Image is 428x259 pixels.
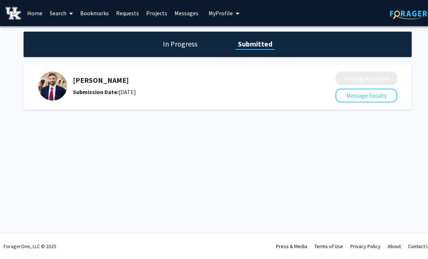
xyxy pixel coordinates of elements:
[388,243,401,250] a: About
[73,88,297,96] div: [DATE]
[336,92,397,99] a: Message Faculty
[209,9,233,17] span: My Profile
[5,7,21,20] img: University of Kentucky Logo
[336,72,397,85] button: Pending Response
[236,39,275,49] h1: Submitted
[276,243,307,250] a: Press & Media
[314,243,343,250] a: Terms of Use
[350,243,380,250] a: Privacy Policy
[336,89,397,102] button: Message Faculty
[46,0,77,26] a: Search
[143,0,171,26] a: Projects
[38,72,67,101] img: Profile Picture
[4,234,56,259] div: ForagerOne, LLC © 2025
[5,226,31,254] iframe: Chat
[112,0,143,26] a: Requests
[77,0,112,26] a: Bookmarks
[73,76,297,85] h5: [PERSON_NAME]
[24,0,46,26] a: Home
[161,39,199,49] h1: In Progress
[171,0,202,26] a: Messages
[73,88,119,96] b: Submission Date:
